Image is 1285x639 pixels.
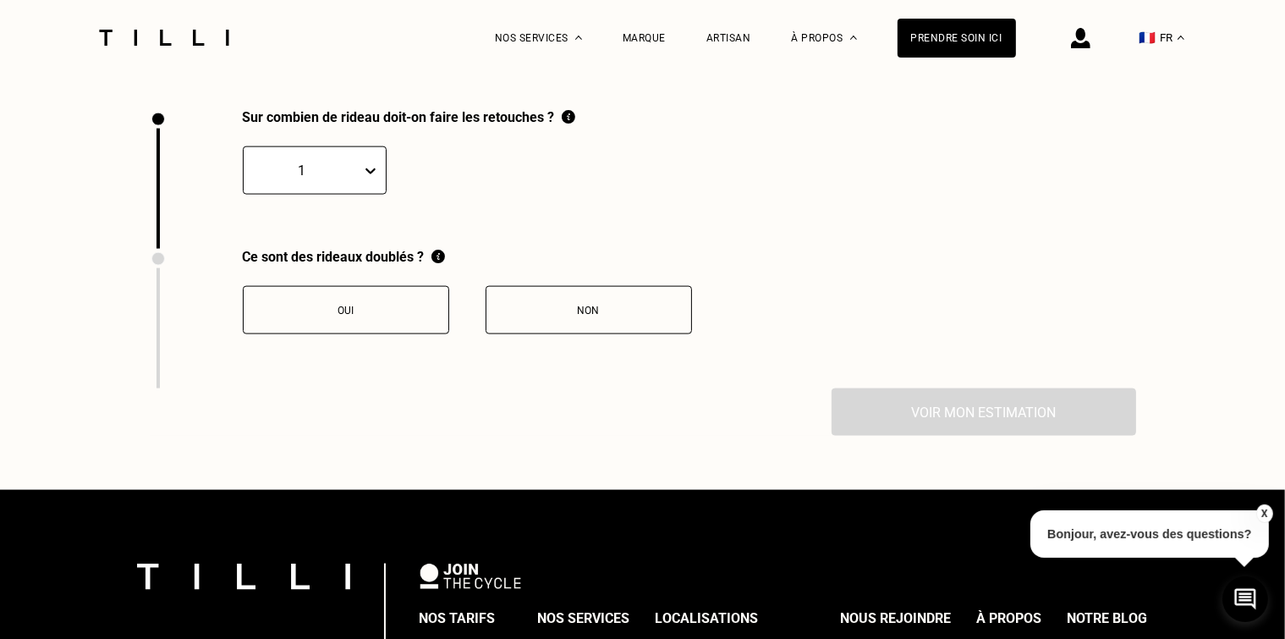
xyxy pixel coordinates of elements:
[1139,30,1156,46] span: 🇫🇷
[575,36,582,40] img: Menu déroulant
[252,305,440,317] div: Oui
[1068,606,1148,631] div: Notre blog
[420,606,496,631] div: Nos tarifs
[137,564,350,590] img: logo Tilli
[243,109,575,125] div: Sur combien de rideau doit-on faire les retouches ?
[656,606,759,631] div: Localisations
[420,564,521,589] img: logo Join The Cycle
[243,249,692,265] div: Ce sont des rideaux doublés ?
[431,249,445,265] img: Qu'est ce qu'une doublure ?
[495,305,683,317] div: Non
[1071,28,1090,48] img: icône connexion
[562,109,575,125] img: Comment compter le nombre de rideaux ?
[538,606,630,631] div: Nos services
[93,30,235,46] img: Logo du service de couturière Tilli
[623,32,666,44] a: Marque
[850,36,857,40] img: Menu déroulant à propos
[977,606,1042,631] div: À propos
[243,286,449,334] button: Oui
[706,32,751,44] a: Artisan
[841,606,952,631] div: Nous rejoindre
[486,286,692,334] button: Non
[1255,504,1272,523] button: X
[1178,36,1184,40] img: menu déroulant
[898,19,1016,58] a: Prendre soin ici
[1030,510,1269,558] p: Bonjour, avez-vous des questions?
